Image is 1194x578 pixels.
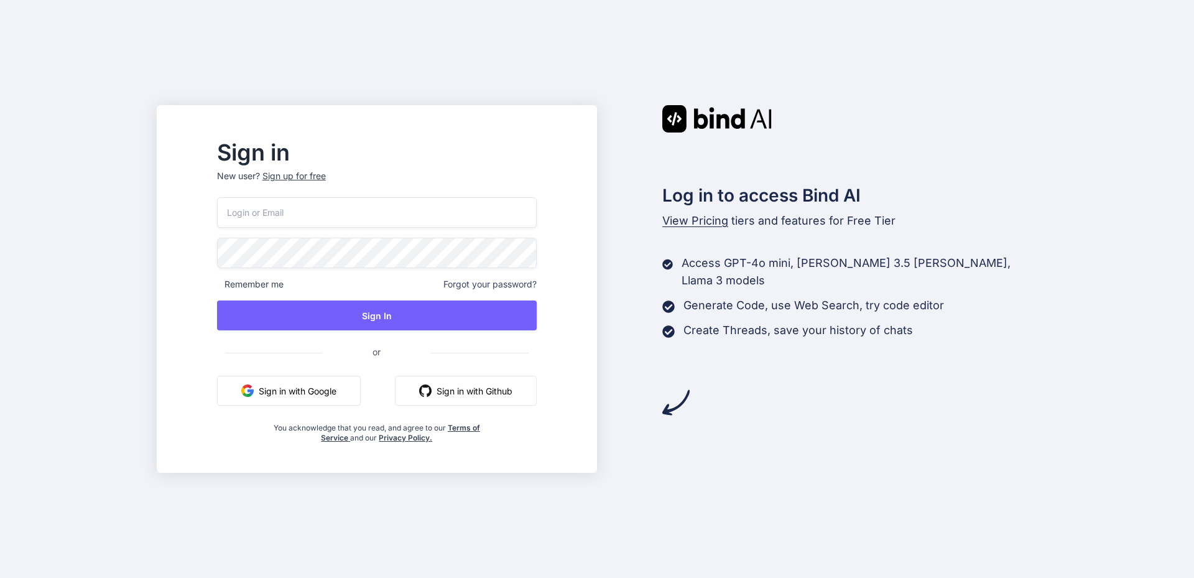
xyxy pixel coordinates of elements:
button: Sign in with Github [395,376,537,406]
button: Sign in with Google [217,376,361,406]
span: Forgot your password? [443,278,537,291]
span: View Pricing [662,214,728,227]
p: tiers and features for Free Tier [662,212,1038,230]
p: New user? [217,170,537,197]
div: You acknowledge that you read, and agree to our and our [270,416,483,443]
img: arrow [662,389,690,416]
img: Bind AI logo [662,105,772,133]
span: or [323,337,430,367]
div: Sign up for free [262,170,326,182]
button: Sign In [217,301,537,330]
span: Remember me [217,278,284,291]
h2: Log in to access Bind AI [662,182,1038,208]
a: Terms of Service [321,423,480,442]
p: Access GPT-4o mini, [PERSON_NAME] 3.5 [PERSON_NAME], Llama 3 models [682,254,1037,289]
input: Login or Email [217,197,537,228]
p: Generate Code, use Web Search, try code editor [683,297,944,314]
p: Create Threads, save your history of chats [683,322,913,339]
a: Privacy Policy. [379,433,432,442]
img: github [419,385,432,397]
h2: Sign in [217,142,537,162]
img: google [241,385,254,397]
